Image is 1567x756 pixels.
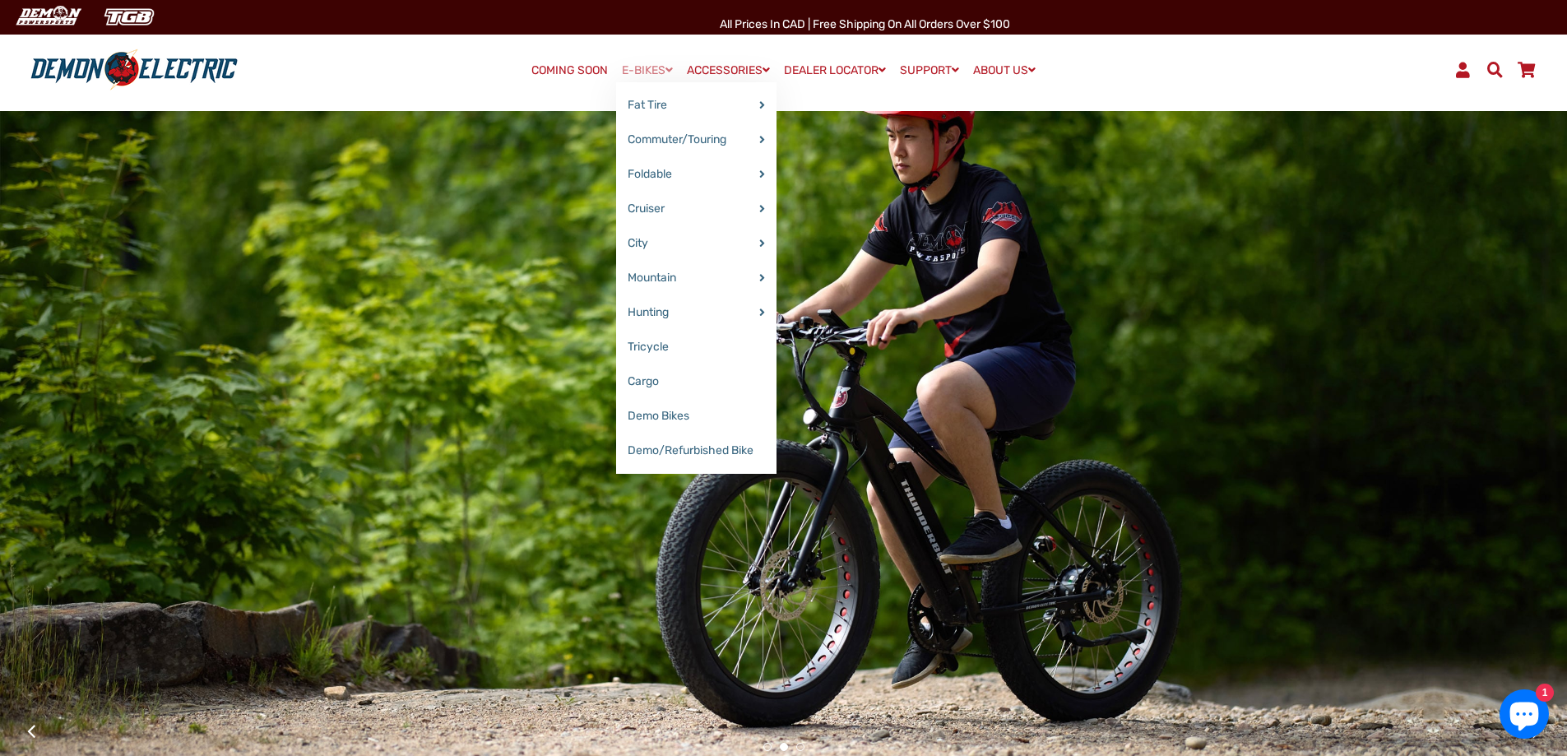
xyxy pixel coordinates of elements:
[95,3,163,30] img: TGB Canada
[796,743,804,751] button: 3 of 3
[780,743,788,751] button: 2 of 3
[8,3,87,30] img: Demon Electric
[526,59,614,82] a: COMING SOON
[616,226,777,261] a: City
[720,17,1010,31] span: All Prices in CAD | Free shipping on all orders over $100
[616,434,777,468] a: Demo/Refurbished Bike
[616,330,777,364] a: Tricycle
[894,58,965,82] a: SUPPORT
[616,88,777,123] a: Fat Tire
[616,192,777,226] a: Cruiser
[967,58,1041,82] a: ABOUT US
[616,364,777,399] a: Cargo
[616,157,777,192] a: Foldable
[616,261,777,295] a: Mountain
[616,58,679,82] a: E-BIKES
[25,49,243,91] img: Demon Electric logo
[616,399,777,434] a: Demo Bikes
[681,58,776,82] a: ACCESSORIES
[778,58,892,82] a: DEALER LOCATOR
[616,295,777,330] a: Hunting
[763,743,772,751] button: 1 of 3
[616,123,777,157] a: Commuter/Touring
[1495,689,1554,743] inbox-online-store-chat: Shopify online store chat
